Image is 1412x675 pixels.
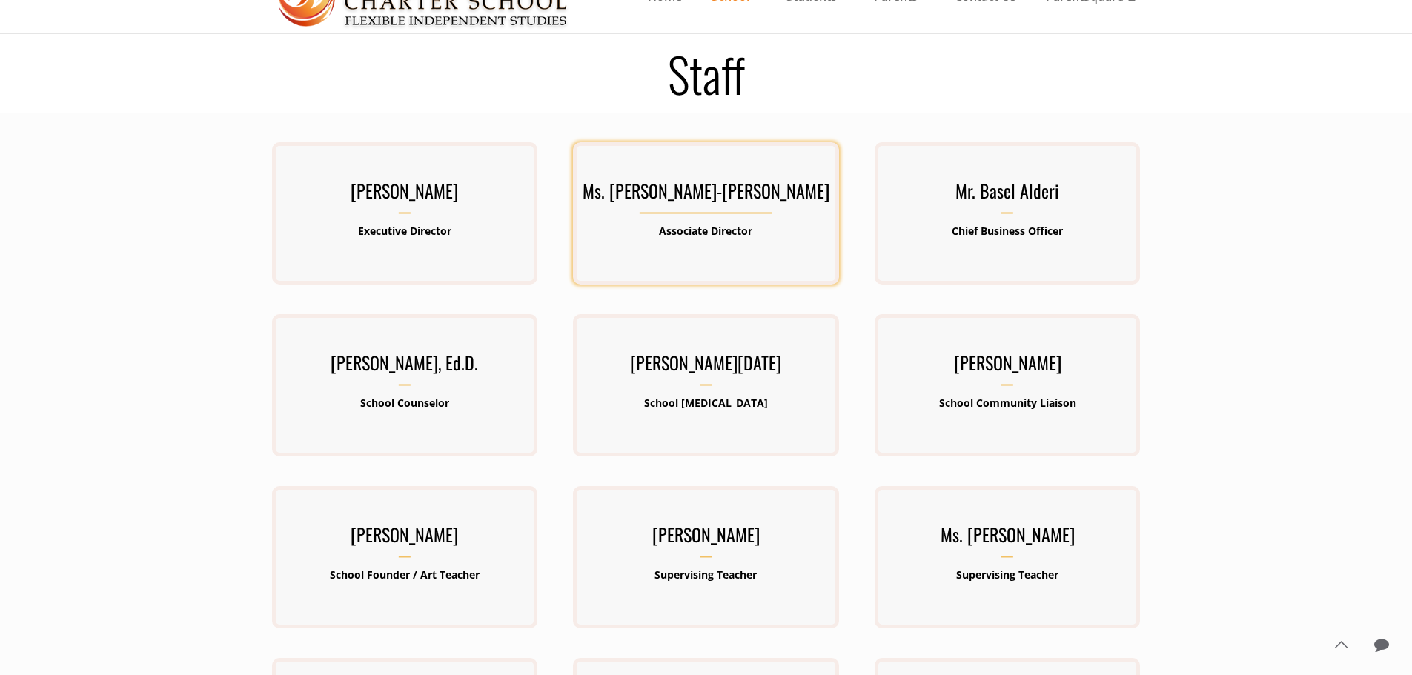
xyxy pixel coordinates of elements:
[654,568,757,582] b: Supervising Teacher
[272,348,537,386] h3: [PERSON_NAME], Ed.D.
[254,50,1159,97] h1: Staff
[573,519,838,558] h3: [PERSON_NAME]
[952,224,1063,238] b: Chief Business Officer
[330,568,480,582] b: School Founder / Art Teacher
[573,348,838,386] h3: [PERSON_NAME][DATE]
[1325,629,1356,660] a: Back to top icon
[573,176,838,214] h3: Ms. [PERSON_NAME]-[PERSON_NAME]
[939,396,1076,410] b: School Community Liaison
[659,224,752,238] b: Associate Director
[956,568,1058,582] b: Supervising Teacher
[875,519,1140,558] h3: Ms. [PERSON_NAME]
[875,176,1140,214] h3: Mr. Basel Alderi
[644,396,768,410] b: School [MEDICAL_DATA]
[272,519,537,558] h3: [PERSON_NAME]
[360,396,449,410] b: School Counselor
[358,224,451,238] b: Executive Director
[875,348,1140,386] h3: [PERSON_NAME]
[272,176,537,214] h3: [PERSON_NAME]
